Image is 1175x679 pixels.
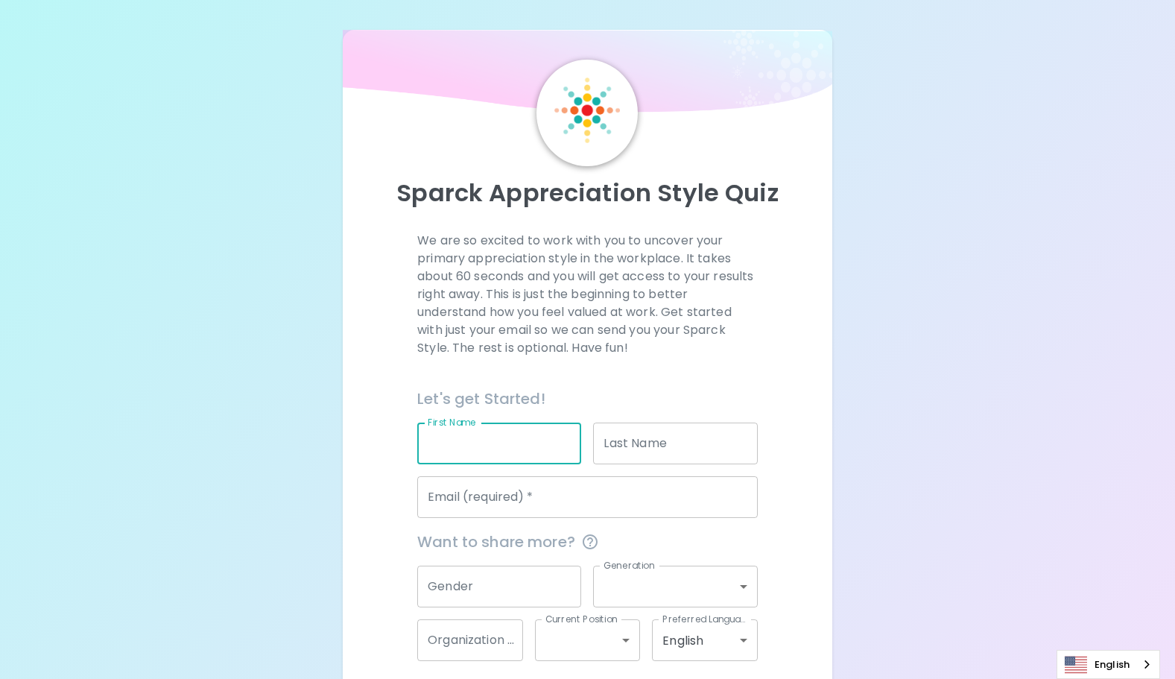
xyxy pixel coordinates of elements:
[604,559,655,572] label: Generation
[417,530,758,554] span: Want to share more?
[1057,650,1160,679] aside: Language selected: English
[662,613,750,625] label: Preferred Language
[1057,651,1159,678] a: English
[554,78,620,143] img: Sparck Logo
[545,613,618,625] label: Current Position
[652,619,758,661] div: English
[343,30,832,119] img: wave
[417,387,758,411] h6: Let's get Started!
[361,178,814,208] p: Sparck Appreciation Style Quiz
[428,416,476,429] label: First Name
[417,232,758,357] p: We are so excited to work with you to uncover your primary appreciation style in the workplace. I...
[1057,650,1160,679] div: Language
[581,533,599,551] svg: This information is completely confidential and only used for aggregated appreciation studies at ...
